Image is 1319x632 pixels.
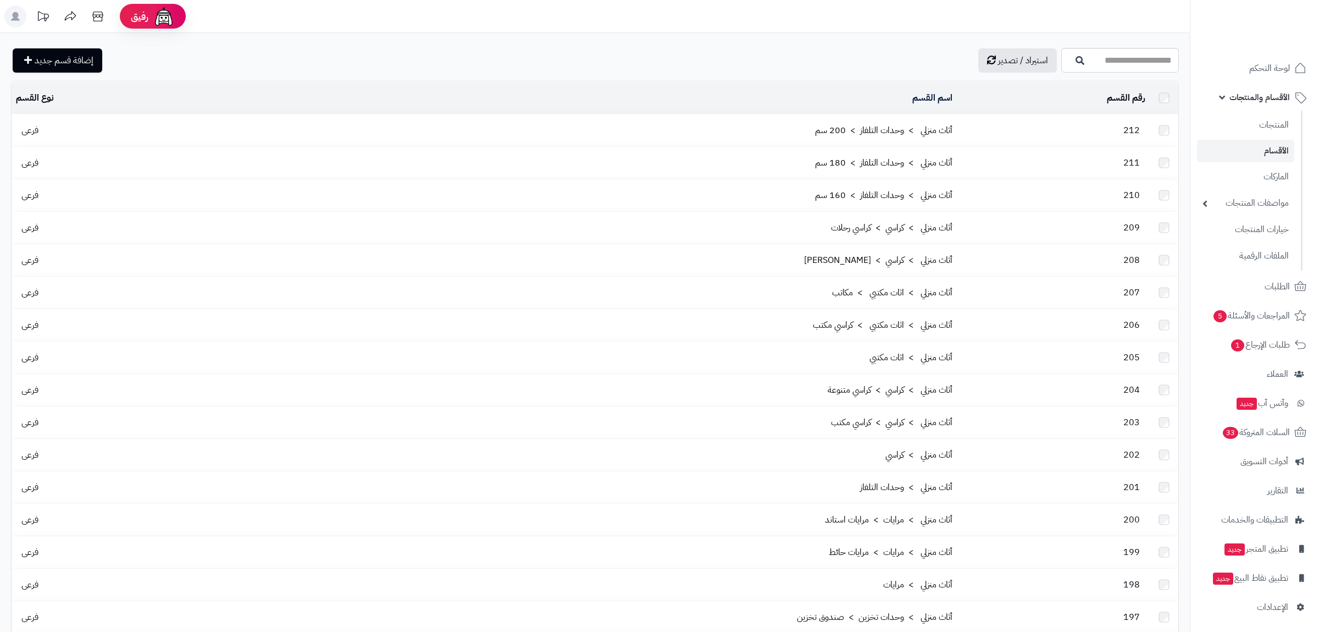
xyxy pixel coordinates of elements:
[16,611,44,624] span: فرعى
[1197,191,1294,215] a: مواصفات المنتجات
[1229,90,1290,105] span: الأقسام والمنتجات
[1118,383,1145,397] span: 204
[1197,303,1312,329] a: المراجعات والأسئلة5
[1118,578,1145,591] span: 198
[1197,419,1312,446] a: السلات المتروكة33
[29,6,57,30] a: تحديثات المنصة
[16,513,44,526] span: فرعى
[1118,546,1145,559] span: 199
[1197,477,1312,504] a: التقارير
[16,546,44,559] span: فرعى
[1240,454,1288,469] span: أدوات التسويق
[1230,337,1290,353] span: طلبات الإرجاع
[1213,310,1227,322] span: 5
[797,611,952,624] a: أثاث منزلي > وحدات تخزين > صندوق تخزين
[1267,483,1288,498] span: التقارير
[16,286,44,299] span: فرعى
[815,156,952,169] a: أثاث منزلي > وحدات التلفاز > 180 سم
[16,416,44,429] span: فرعى
[35,54,93,67] span: إضافة قسم جديد
[815,124,952,137] a: أثاث منزلي > وحدات التلفاز > 200 سم
[1118,513,1145,526] span: 200
[16,448,44,461] span: فرعى
[1197,218,1294,241] a: خيارات المنتجات
[1231,339,1244,351] span: 1
[832,286,952,299] a: أثاث منزلي > اثات مكتبي > مكاتب
[131,10,148,23] span: رفيق
[1197,565,1312,591] a: تطبيق نقاط البيعجديد
[1197,332,1312,358] a: طلبات الإرجاع1
[998,54,1048,67] span: استيراد / تصدير
[1118,611,1145,624] span: 197
[883,578,952,591] a: أثاث منزلي > مرايات
[1235,395,1288,411] span: وآتس آب
[1197,361,1312,387] a: العملاء
[860,481,952,494] a: أثاث منزلي > وحدات التلفاز
[1265,279,1290,294] span: الطلبات
[1197,55,1312,81] a: لوحة التحكم
[1257,600,1288,615] span: الإعدادات
[13,48,102,73] a: إضافة قسم جديد
[1118,156,1145,169] span: 211
[1197,244,1294,268] a: الملفات الرقمية
[1118,189,1145,202] span: 210
[16,254,44,267] span: فرعى
[1118,416,1145,429] span: 203
[16,481,44,494] span: فرعى
[1212,308,1290,323] span: المراجعات والأسئلة
[1197,273,1312,300] a: الطلبات
[885,448,952,461] a: أثاث منزلي > كراسي
[1118,318,1145,332] span: 206
[1224,543,1245,556] span: جديد
[829,546,952,559] a: أثاث منزلي > مرايات > مرايات حائط
[1118,286,1145,299] span: 207
[1118,221,1145,234] span: 209
[1223,427,1238,439] span: 33
[828,383,952,397] a: أثاث منزلي > كراسي > كراسي متنوعة
[813,318,952,332] a: أثاث منزلي > اثات مكتبي > كراسي مكتب
[1118,254,1145,267] span: 208
[1197,448,1312,475] a: أدوات التسويق
[1213,573,1233,585] span: جديد
[869,351,952,364] a: أثاث منزلي > اثات مكتبي
[1197,536,1312,562] a: تطبيق المتجرجديد
[1197,165,1294,189] a: الماركات
[825,513,952,526] a: أثاث منزلي > مرايات > مرايات استاند
[16,383,44,397] span: فرعى
[1197,113,1294,137] a: المنتجات
[1222,425,1290,440] span: السلات المتروكة
[1237,398,1257,410] span: جديد
[831,221,952,234] a: أثاث منزلي > كراسي > كراسي رحلات
[12,82,202,114] td: نوع القسم
[1118,448,1145,461] span: 202
[16,221,44,234] span: فرعى
[912,91,952,105] a: اسم القسم
[815,189,952,202] a: أثاث منزلي > وحدات التلفاز > 160 سم
[16,156,44,169] span: فرعى
[16,189,44,202] span: فرعى
[961,92,1145,105] div: رقم القسم
[16,318,44,332] span: فرعى
[978,48,1057,73] a: استيراد / تصدير
[1221,512,1288,527] span: التطبيقات والخدمات
[1212,570,1288,586] span: تطبيق نقاط البيع
[831,416,952,429] a: أثاث منزلي > كراسي > كراسي مكتب
[1118,351,1145,364] span: 205
[1197,594,1312,620] a: الإعدادات
[1197,390,1312,416] a: وآتس آبجديد
[16,351,44,364] span: فرعى
[1118,481,1145,494] span: 201
[1267,366,1288,382] span: العملاء
[1249,61,1290,76] span: لوحة التحكم
[804,254,952,267] a: أثاث منزلي > كراسي > [PERSON_NAME]
[1223,541,1288,557] span: تطبيق المتجر
[1118,124,1145,137] span: 212
[1197,507,1312,533] a: التطبيقات والخدمات
[16,578,44,591] span: فرعى
[16,124,44,137] span: فرعى
[1197,140,1294,162] a: الأقسام
[153,6,175,28] img: ai-face.png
